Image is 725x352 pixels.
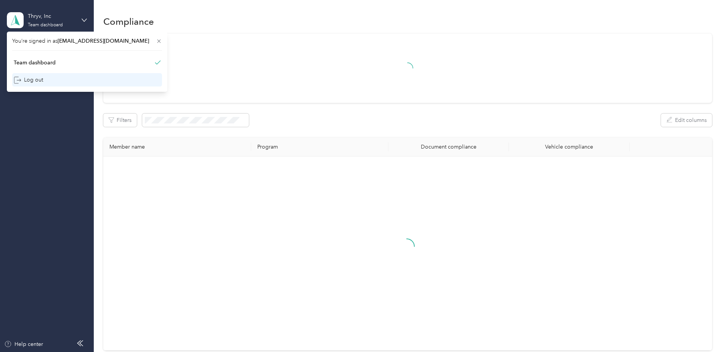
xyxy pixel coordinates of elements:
div: Document compliance [395,144,503,150]
button: Filters [103,114,137,127]
div: Team dashboard [28,23,63,27]
th: Program [251,138,388,157]
div: Vehicle compliance [515,144,623,150]
button: Edit columns [661,114,712,127]
div: Team dashboard [14,59,56,67]
iframe: Everlance-gr Chat Button Frame [682,309,725,352]
th: Member name [103,138,251,157]
div: Log out [14,76,43,84]
span: You’re signed in as [12,37,162,45]
span: [EMAIL_ADDRESS][DOMAIN_NAME] [58,38,149,44]
button: Help center [4,340,43,348]
div: Thryv, Inc [28,12,75,20]
h1: Compliance [103,18,154,26]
